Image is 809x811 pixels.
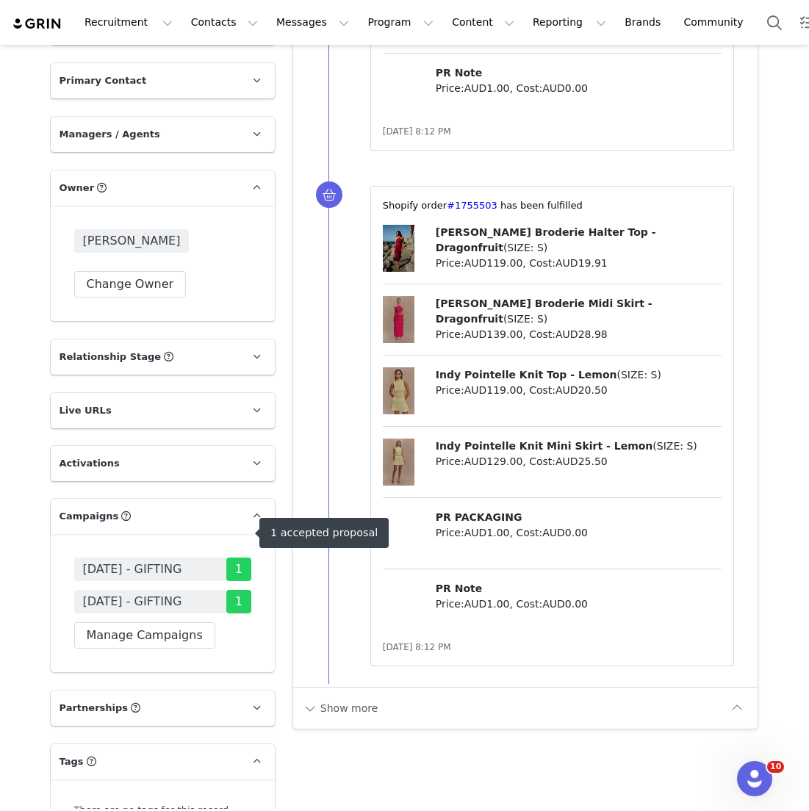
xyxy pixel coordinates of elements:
[182,6,267,39] button: Contacts
[436,440,652,452] span: Indy Pointelle Knit Mini Skirt - Lemon
[60,403,112,418] span: Live URLs
[436,296,722,327] p: ( )
[464,257,523,269] span: AUD119.00
[675,6,759,39] a: Community
[436,596,722,612] p: Price: , Cost:
[436,511,522,523] span: PR PACKAGING
[657,440,694,452] span: SIZE: S
[436,298,652,325] span: [PERSON_NAME] Broderie Midi Skirt - Dragonfruit
[542,598,588,610] span: AUD0.00
[60,509,119,524] span: Campaigns
[436,225,722,256] p: ( )
[436,367,722,383] p: ( )
[436,525,722,541] p: Price: , Cost:
[555,455,608,467] span: AUD25.50
[302,696,379,720] button: Show more
[60,127,160,142] span: Managers / Agents
[464,328,523,340] span: AUD139.00
[447,200,497,211] a: #1755503
[436,369,617,381] span: Indy Pointelle Knit Top - Lemon
[60,73,147,88] span: Primary Contact
[616,6,674,39] a: Brands
[436,256,722,271] p: Price: , Cost:
[270,527,378,539] div: 1 accepted proposal
[464,598,510,610] span: AUD1.00
[542,82,588,94] span: AUD0.00
[524,6,615,39] button: Reporting
[12,12,415,28] body: Rich Text Area. Press ALT-0 for help.
[436,327,722,342] p: Price: , Cost:
[359,6,442,39] button: Program
[83,561,182,578] span: [DATE] - GIFTING
[436,454,722,469] p: Price: , Cost:
[226,558,251,581] span: 1
[542,527,588,538] span: AUD0.00
[60,456,120,471] span: Activations
[464,527,510,538] span: AUD1.00
[12,17,63,31] img: grin logo
[443,6,523,39] button: Content
[60,754,84,769] span: Tags
[74,622,215,649] button: Manage Campaigns
[383,642,451,652] span: [DATE] 8:12 PM
[383,126,451,137] span: [DATE] 8:12 PM
[436,383,722,398] p: Price: , Cost:
[267,6,358,39] button: Messages
[464,384,523,396] span: AUD119.00
[60,701,129,716] span: Partnerships
[555,257,608,269] span: AUD19.91
[76,6,181,39] button: Recruitment
[436,439,722,454] p: ( )
[507,313,544,325] span: SIZE: S
[737,761,772,796] iframe: Intercom live chat
[555,328,608,340] span: AUD28.98
[60,350,162,364] span: Relationship Stage
[436,81,722,96] p: Price: , Cost:
[464,82,510,94] span: AUD1.00
[383,200,583,211] span: ⁨Shopify⁩ order⁨ ⁩ has been fulfilled
[74,271,187,298] button: Change Owner
[758,6,791,39] button: Search
[621,369,658,381] span: SIZE: S
[436,226,656,253] span: [PERSON_NAME] Broderie Halter Top - Dragonfruit
[436,67,482,79] span: PR Note
[767,761,784,773] span: 10
[74,229,190,253] span: [PERSON_NAME]
[60,181,95,195] span: Owner
[226,590,251,613] span: 1
[555,384,608,396] span: AUD20.50
[83,593,182,610] span: [DATE] - GIFTING
[436,583,482,594] span: PR Note
[464,455,523,467] span: AUD129.00
[507,242,544,253] span: SIZE: S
